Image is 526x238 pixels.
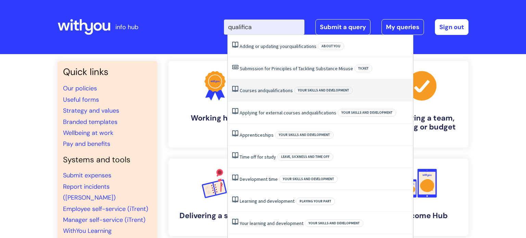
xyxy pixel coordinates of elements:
a: Strategy and values [63,107,119,115]
a: Branded templates [63,118,117,126]
a: Submit a query [315,19,371,35]
span: Ticket [354,65,372,72]
span: Your skills and development [338,109,396,116]
h4: Working here [174,114,256,123]
span: Your skills and development [279,175,338,183]
a: Managing a team, building or budget [375,61,468,148]
a: Submit expenses [63,171,111,179]
a: Learning and development [240,198,295,204]
a: Courses andqualifications [240,87,293,93]
a: Delivering a service [168,159,262,236]
a: Time off for study [240,154,276,160]
span: qualifications [265,87,293,93]
a: Applying for external courses andqualifications [240,110,336,116]
a: Submission for Principles of Tackling Substance Misuse [240,65,353,72]
h4: Managing a team, building or budget [381,114,463,132]
span: Playing your part [296,198,335,205]
span: Your skills and development [275,131,334,139]
a: Our policies [63,84,97,92]
a: Wellbeing at work [63,129,113,137]
h4: Systems and tools [63,155,152,165]
h4: Welcome Hub [381,211,463,220]
a: Adding or updating yourqualifications [240,43,316,49]
a: Pay and benefits [63,140,110,148]
a: Manager self-service (iTrent) [63,216,146,224]
span: qualifications [309,110,336,116]
a: Welcome Hub [375,159,468,236]
a: WithYou Learning [63,227,112,235]
span: About you [318,42,344,50]
div: | - [224,19,468,35]
p: info hub [115,22,138,33]
a: Your learning and development [240,220,303,226]
a: Apprenticeships [240,132,274,138]
a: My queries [381,19,424,35]
a: Report incidents ([PERSON_NAME]) [63,183,116,202]
a: Sign out [435,19,468,35]
h4: Delivering a service [174,211,256,220]
input: Search [224,20,304,35]
h3: Quick links [63,66,152,77]
a: Working here [168,61,262,148]
span: Leave, sickness and time off [277,153,333,161]
span: Your skills and development [294,87,353,94]
a: Development time [240,176,278,182]
a: Employee self-service (iTrent) [63,205,148,213]
span: Your skills and development [305,220,363,227]
a: Useful forms [63,96,99,104]
span: qualifications [289,43,316,49]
